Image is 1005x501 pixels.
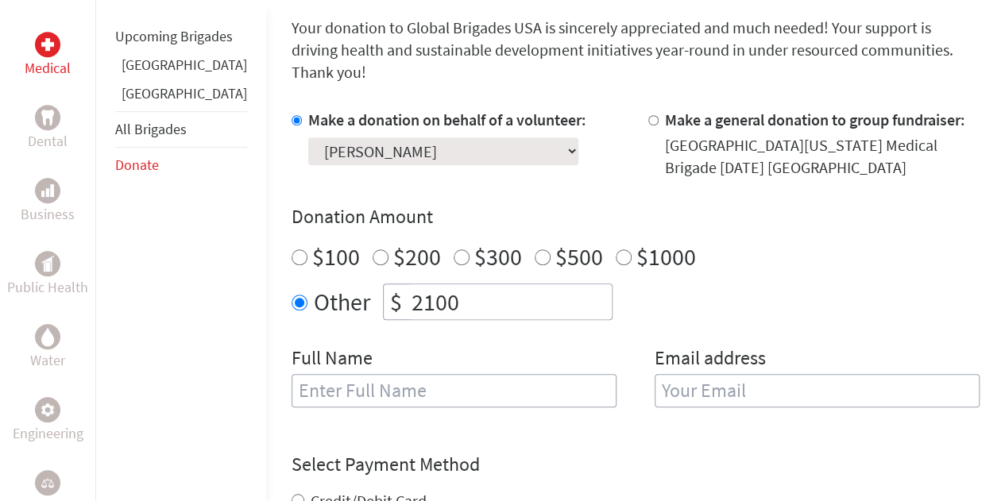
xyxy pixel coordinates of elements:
[35,251,60,276] div: Public Health
[13,422,83,445] p: Engineering
[474,241,522,272] label: $300
[655,345,766,374] label: Email address
[292,345,373,374] label: Full Name
[115,120,187,138] a: All Brigades
[555,241,603,272] label: $500
[292,374,617,407] input: Enter Full Name
[292,204,980,229] h4: Donation Amount
[41,327,54,345] img: Water
[41,478,54,488] img: Legal Empowerment
[408,284,612,319] input: Enter Amount
[30,349,65,372] p: Water
[41,184,54,197] img: Business
[115,156,159,174] a: Donate
[115,148,247,183] li: Donate
[292,17,980,83] p: Your donation to Global Brigades USA is sincerely appreciated and much needed! Your support is dr...
[25,57,71,79] p: Medical
[115,27,233,45] a: Upcoming Brigades
[35,178,60,203] div: Business
[314,283,370,320] label: Other
[308,110,586,129] label: Make a donation on behalf of a volunteer:
[7,251,88,299] a: Public HealthPublic Health
[122,84,247,102] a: [GEOGRAPHIC_DATA]
[25,32,71,79] a: MedicalMedical
[30,324,65,372] a: WaterWater
[41,403,54,416] img: Engineering
[41,256,54,272] img: Public Health
[636,241,696,272] label: $1000
[21,203,75,225] p: Business
[393,241,441,272] label: $200
[41,38,54,51] img: Medical
[35,324,60,349] div: Water
[115,111,247,148] li: All Brigades
[115,19,247,54] li: Upcoming Brigades
[41,110,54,125] img: Dental
[115,54,247,83] li: Ghana
[665,134,980,179] div: [GEOGRAPHIC_DATA][US_STATE] Medical Brigade [DATE] [GEOGRAPHIC_DATA]
[35,105,60,130] div: Dental
[21,178,75,225] a: BusinessBusiness
[28,130,68,152] p: Dental
[28,105,68,152] a: DentalDental
[384,284,408,319] div: $
[115,83,247,111] li: Guatemala
[312,241,360,272] label: $100
[655,374,980,407] input: Your Email
[35,32,60,57] div: Medical
[13,397,83,445] a: EngineeringEngineering
[665,110,965,129] label: Make a general donation to group fundraiser:
[122,56,247,74] a: [GEOGRAPHIC_DATA]
[7,276,88,299] p: Public Health
[292,452,980,477] h4: Select Payment Method
[35,470,60,495] div: Legal Empowerment
[35,397,60,422] div: Engineering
